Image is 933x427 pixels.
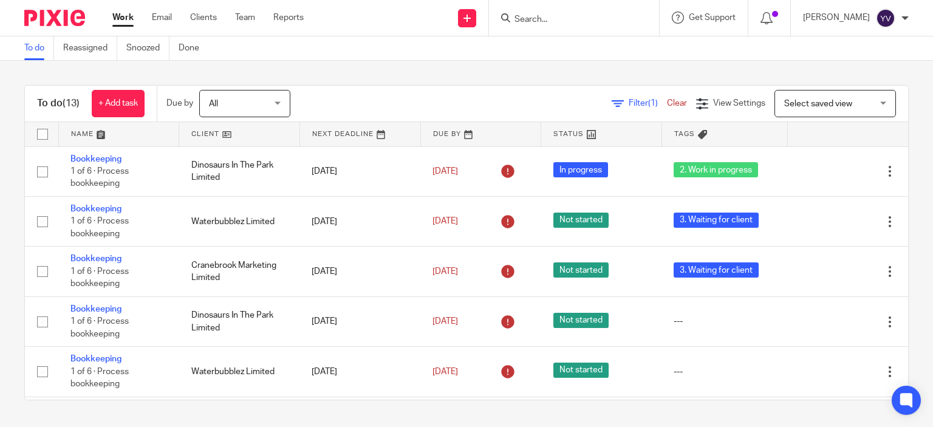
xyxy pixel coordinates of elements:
span: All [209,100,218,108]
div: --- [674,315,775,327]
span: Get Support [689,13,736,22]
a: Bookkeeping [70,355,121,363]
td: [DATE] [299,146,420,196]
h1: To do [37,97,80,110]
span: [DATE] [432,367,458,376]
a: Done [179,36,208,60]
span: 3. Waiting for client [674,262,759,278]
span: (13) [63,98,80,108]
td: Dinosaurs In The Park Limited [179,296,300,346]
a: Bookkeeping [70,205,121,213]
span: 1 of 6 · Process bookkeeping [70,267,129,289]
span: Not started [553,313,609,328]
a: Bookkeeping [70,155,121,163]
a: Bookkeeping [70,254,121,263]
a: Reports [273,12,304,24]
span: [DATE] [432,167,458,176]
span: 1 of 6 · Process bookkeeping [70,217,129,239]
span: 1 of 6 · Process bookkeeping [70,317,129,338]
td: [DATE] [299,247,420,296]
td: Waterbubblez Limited [179,196,300,246]
p: Due by [166,97,193,109]
img: Pixie [24,10,85,26]
span: View Settings [713,99,765,108]
span: 1 of 6 · Process bookkeeping [70,367,129,389]
div: --- [674,366,775,378]
a: Email [152,12,172,24]
a: Bookkeeping [70,305,121,313]
a: Clear [667,99,687,108]
span: Not started [553,262,609,278]
a: + Add task [92,90,145,117]
td: Dinosaurs In The Park Limited [179,146,300,196]
a: Reassigned [63,36,117,60]
a: Snoozed [126,36,169,60]
img: svg%3E [876,9,895,28]
td: [DATE] [299,347,420,397]
span: In progress [553,162,608,177]
span: Not started [553,363,609,378]
span: Select saved view [784,100,852,108]
a: Team [235,12,255,24]
span: [DATE] [432,267,458,276]
td: [DATE] [299,196,420,246]
span: 2. Work in progress [674,162,758,177]
span: Not started [553,213,609,228]
span: [DATE] [432,217,458,226]
td: [DATE] [299,296,420,346]
span: [DATE] [432,317,458,326]
a: To do [24,36,54,60]
a: Clients [190,12,217,24]
td: Waterbubblez Limited [179,347,300,397]
span: 1 of 6 · Process bookkeeping [70,167,129,188]
td: Cranebrook Marketing Limited [179,247,300,296]
input: Search [513,15,623,26]
span: Tags [674,131,695,137]
a: Work [112,12,134,24]
span: Filter [629,99,667,108]
span: (1) [648,99,658,108]
p: [PERSON_NAME] [803,12,870,24]
span: 3. Waiting for client [674,213,759,228]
